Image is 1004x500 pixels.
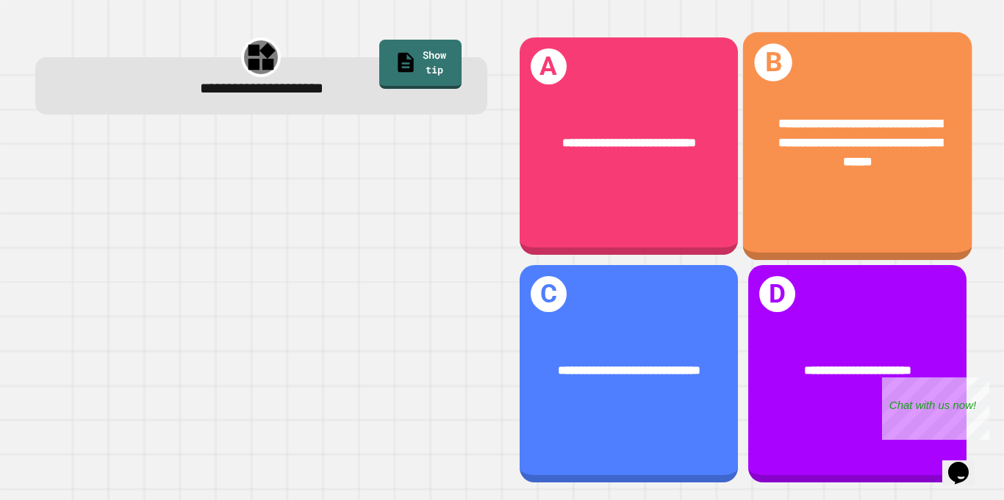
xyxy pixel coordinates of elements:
iframe: chat widget [942,441,989,485]
a: Show tip [379,40,462,89]
h1: B [754,43,792,81]
iframe: chat widget [882,377,989,440]
h1: D [759,276,795,312]
h1: C [531,276,567,312]
h1: A [531,48,567,84]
